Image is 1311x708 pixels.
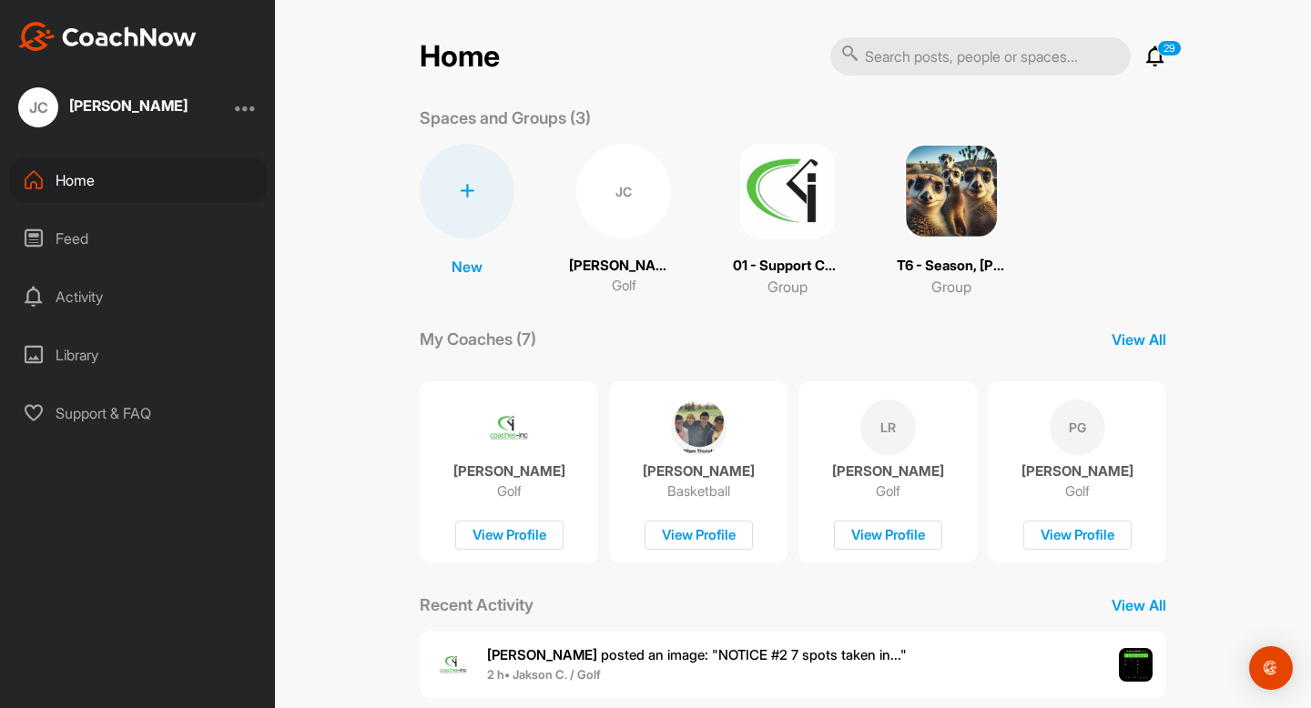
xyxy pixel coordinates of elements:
a: T6 - Season, [PERSON_NAME], [PERSON_NAME], [PERSON_NAME]Group [897,144,1006,298]
b: 2 h • Jakson C. / Golf [487,667,601,682]
p: 29 [1157,40,1182,56]
img: square_07449741344ae7684584d7616b49f65b.png [740,144,835,238]
div: PG [1050,400,1105,455]
p: New [452,256,483,278]
div: Feed [10,216,267,261]
p: Golf [876,482,900,501]
p: Basketball [667,482,730,501]
input: Search posts, people or spaces... [830,37,1131,76]
p: [PERSON_NAME] [569,256,678,277]
p: Recent Activity [420,592,534,617]
img: CoachNow [18,22,197,51]
div: JC [576,144,671,238]
p: View All [1112,594,1166,616]
p: Golf [1065,482,1090,501]
div: View Profile [645,521,753,551]
span: posted an image : " NOTICE #2 7 spots taken in... " [487,646,907,663]
img: post image [1119,648,1153,683]
img: square_c66d5ebe3525a3566c70c8883e14159a.png [904,144,999,238]
div: View Profile [834,521,942,551]
div: View Profile [1023,521,1132,551]
div: Activity [10,274,267,319]
p: Golf [497,482,522,501]
div: Open Intercom Messenger [1249,646,1293,690]
div: [PERSON_NAME] [69,98,188,113]
div: View Profile [455,521,564,551]
div: Library [10,332,267,378]
a: JC[PERSON_NAME]Golf [569,144,678,298]
div: LR [860,400,916,455]
p: [PERSON_NAME] [1021,462,1133,480]
img: user avatar [433,644,473,684]
p: [PERSON_NAME] [453,462,565,480]
div: JC [18,87,58,127]
p: Golf [612,276,636,297]
img: coach avatar [671,400,727,455]
a: 01 - Support ContentGroup [733,144,842,298]
p: 01 - Support Content [733,256,842,277]
p: [PERSON_NAME] [832,462,944,480]
p: My Coaches (7) [420,327,536,351]
img: coach avatar [482,400,537,455]
p: Group [767,276,808,298]
div: Home [10,157,267,203]
p: T6 - Season, [PERSON_NAME], [PERSON_NAME], [PERSON_NAME] [897,256,1006,277]
p: View All [1112,329,1166,350]
p: Spaces and Groups (3) [420,106,591,130]
p: [PERSON_NAME] [643,462,755,480]
div: Support & FAQ [10,390,267,436]
b: [PERSON_NAME] [487,646,597,663]
h2: Home [420,39,500,75]
p: Group [931,276,971,298]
